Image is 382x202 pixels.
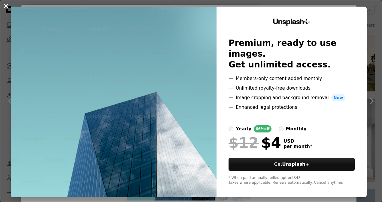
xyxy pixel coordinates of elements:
[229,85,355,92] li: Unlimited royalty-free downloads
[229,94,355,101] li: Image cropping and background removal
[229,135,259,150] span: $12
[331,94,346,101] span: New
[229,75,355,82] li: Members-only content added monthly
[283,138,312,144] span: USD
[254,125,271,132] div: 66% off
[236,125,251,132] div: yearly
[229,104,355,111] li: Enhanced legal protections
[229,158,355,171] button: GetUnsplash+
[283,144,312,149] span: per month *
[279,126,283,131] input: monthly
[229,135,281,150] div: $4
[229,38,355,70] h2: Premium, ready to use images. Get unlimited access.
[282,162,309,167] strong: Unsplash+
[286,125,307,132] div: monthly
[229,126,233,131] input: yearly66%off
[229,176,355,185] div: * When paid annually, billed upfront $48 Taxes where applicable. Renews automatically. Cancel any...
